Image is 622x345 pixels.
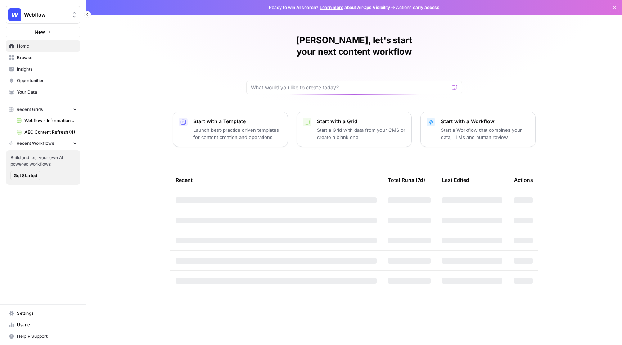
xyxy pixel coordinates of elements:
p: Start with a Grid [317,118,406,125]
a: Settings [6,308,80,319]
span: Build and test your own AI powered workflows [10,154,76,167]
a: Insights [6,63,80,75]
input: What would you like to create today? [251,84,449,91]
button: Workspace: Webflow [6,6,80,24]
span: Recent Workflows [17,140,54,147]
span: New [35,28,45,36]
a: Learn more [320,5,343,10]
span: Ready to win AI search? about AirOps Visibility [269,4,390,11]
img: Webflow Logo [8,8,21,21]
div: Last Edited [442,170,469,190]
a: Browse [6,52,80,63]
span: Get Started [14,172,37,179]
span: Home [17,43,77,49]
div: Total Runs (7d) [388,170,425,190]
span: Help + Support [17,333,77,340]
div: Actions [514,170,533,190]
span: Insights [17,66,77,72]
span: Recent Grids [17,106,43,113]
button: Help + Support [6,331,80,342]
div: Recent [176,170,377,190]
span: AEO Content Refresh (4) [24,129,77,135]
span: Webflow - Information Article -[PERSON_NAME] (Demo) [24,117,77,124]
button: Start with a WorkflowStart a Workflow that combines your data, LLMs and human review [420,112,536,147]
span: Browse [17,54,77,61]
a: Your Data [6,86,80,98]
p: Launch best-practice driven templates for content creation and operations [193,126,282,141]
span: Webflow [24,11,68,18]
p: Start a Workflow that combines your data, LLMs and human review [441,126,529,141]
button: New [6,27,80,37]
span: Your Data [17,89,77,95]
span: Actions early access [396,4,440,11]
button: Get Started [10,171,40,180]
span: Opportunities [17,77,77,84]
a: Webflow - Information Article -[PERSON_NAME] (Demo) [13,115,80,126]
button: Start with a TemplateLaunch best-practice driven templates for content creation and operations [173,112,288,147]
button: Recent Workflows [6,138,80,149]
p: Start with a Workflow [441,118,529,125]
button: Start with a GridStart a Grid with data from your CMS or create a blank one [297,112,412,147]
button: Recent Grids [6,104,80,115]
p: Start a Grid with data from your CMS or create a blank one [317,126,406,141]
a: Usage [6,319,80,331]
p: Start with a Template [193,118,282,125]
span: Settings [17,310,77,317]
a: Opportunities [6,75,80,86]
a: AEO Content Refresh (4) [13,126,80,138]
span: Usage [17,322,77,328]
a: Home [6,40,80,52]
h1: [PERSON_NAME], let's start your next content workflow [246,35,462,58]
